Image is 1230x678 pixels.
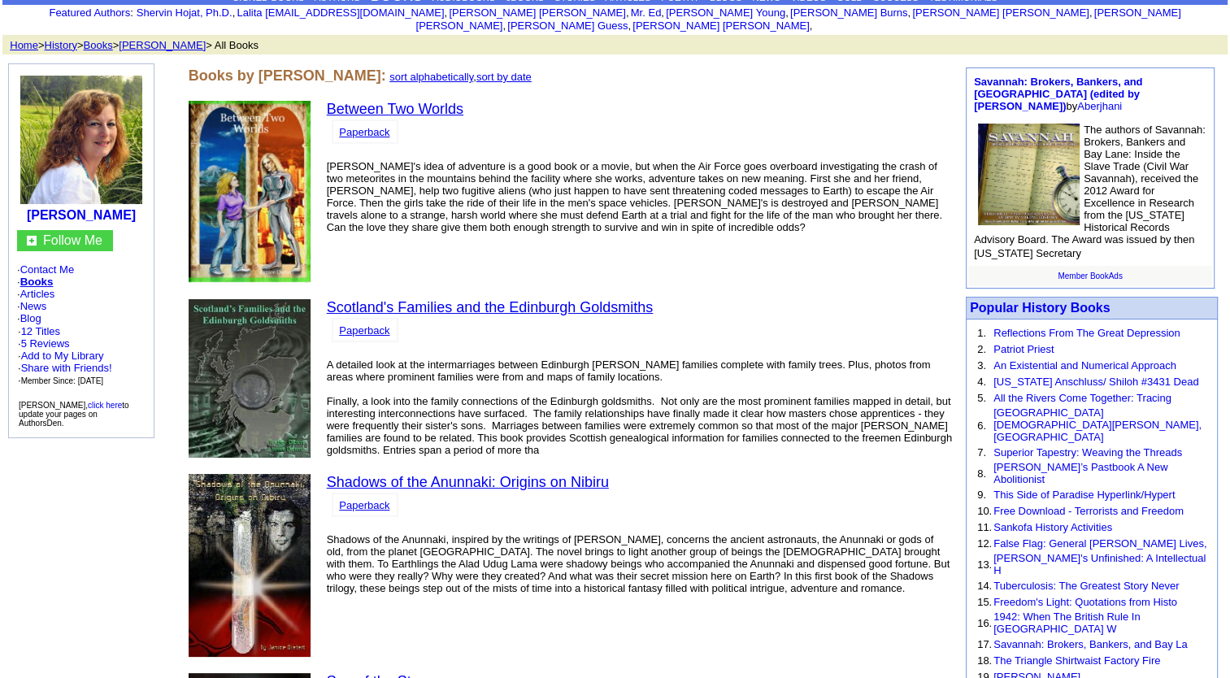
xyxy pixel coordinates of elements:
[970,301,1110,315] a: Popular History Books
[978,124,1080,225] img: 80407.jpg
[84,39,113,51] a: Books
[789,9,790,18] font: i
[327,474,609,490] a: Shadows of the Anunnaki: Origins on Nibiru
[977,537,992,550] font: 12.
[993,446,1182,459] a: Superior Tapestry: Weaving the Threads
[993,521,1112,533] a: Sankofa History Activities
[993,580,1179,592] a: Tuberculosis: The Greatest Story Never
[189,67,386,84] font: Books by [PERSON_NAME]:
[449,7,625,19] a: [PERSON_NAME] [PERSON_NAME]
[628,9,630,18] font: i
[137,7,233,19] a: Shervin Hojat, Ph.D.
[974,124,1206,259] font: The authors of Savannah: Brokers, Bankers and Bay Lane: Inside the Slave Trade (Civil War Savanna...
[993,596,1177,608] a: Freedom's Light: Quotations from Histo
[476,71,532,83] a: sort by date
[447,9,449,18] font: i
[993,392,1171,404] a: All the Rivers Come Together: Tracing
[21,350,104,362] a: Add to My Library
[977,343,986,355] font: 2.
[993,505,1184,517] a: Free Download - Terrorists and Freedom
[631,7,662,19] a: Mr. Ed
[977,521,992,533] font: 11.
[10,39,38,51] a: Home
[27,208,136,222] a: [PERSON_NAME]
[977,505,992,517] font: 10.
[993,406,1202,443] a: [GEOGRAPHIC_DATA][DEMOGRAPHIC_DATA][PERSON_NAME], [GEOGRAPHIC_DATA]
[977,638,992,650] font: 17.
[119,39,206,51] a: [PERSON_NAME]
[993,376,1198,388] a: [US_STATE] Anschluss/ Shiloh #3431 Dead
[415,7,1180,32] a: [PERSON_NAME] [PERSON_NAME]
[45,39,77,51] a: History
[18,325,112,386] font: · ·
[993,537,1206,550] a: False Flag: General [PERSON_NAME] Lives,
[977,467,986,480] font: 8.
[27,236,37,246] img: gc.jpg
[20,263,74,276] a: Contact Me
[327,299,654,315] a: Scotland's Families and the Edinburgh Goldsmiths
[993,611,1140,635] a: 1942: When The British Rule In [GEOGRAPHIC_DATA] W
[389,71,532,83] font: ,
[327,101,463,117] a: Between Two Worlds
[977,580,992,592] font: 14.
[189,101,311,283] img: 20489.jpg
[977,596,992,608] font: 15.
[977,327,986,339] font: 1.
[19,401,129,428] font: [PERSON_NAME], to update your pages on AuthorsDen.
[18,350,112,386] font: · · ·
[977,359,986,372] font: 3.
[977,654,992,667] font: 18.
[664,9,666,18] font: i
[507,20,628,32] a: [PERSON_NAME] Guess
[339,126,389,138] a: Paperback
[974,76,1142,112] font: by
[1092,9,1093,18] font: i
[631,22,632,31] font: i
[189,474,311,657] img: 20491.jpg
[977,558,992,571] font: 13.
[137,7,1181,32] font: , , , , , , , , , ,
[977,376,986,388] font: 4.
[21,325,60,337] a: 12 Titles
[993,638,1187,650] a: Savannah: Brokers, Bankers, and Bay La
[43,233,102,247] a: Follow Me
[977,419,986,432] font: 6.
[327,533,950,594] font: Shadows of the Anunnaki, inspired by the writings of [PERSON_NAME], concerns the ancient astronau...
[49,7,133,19] font: :
[977,489,986,501] font: 9.
[666,7,785,19] a: [PERSON_NAME] Young
[506,22,507,31] font: i
[993,461,1167,485] a: [PERSON_NAME]’s Pastbook A New Abolitionist
[20,276,54,288] a: Books
[993,359,1176,372] a: An Existential and Numerical Approach
[993,654,1160,667] a: The Triangle Shirtwaist Factory Fire
[911,9,912,18] font: i
[912,7,1089,19] a: [PERSON_NAME] [PERSON_NAME]
[235,9,237,18] font: i
[993,552,1206,576] a: [PERSON_NAME]'s Unfinished: A Intellectual H
[812,22,814,31] font: i
[17,263,146,387] font: · · · · ·
[339,324,389,337] a: Paperback
[20,312,41,324] a: Blog
[974,76,1142,112] a: Savannah: Brokers, Bankers, and [GEOGRAPHIC_DATA] (edited by [PERSON_NAME])
[339,499,389,511] a: Paperback
[20,76,142,204] img: 64830.jpg
[21,362,112,374] a: Share with Friends!
[993,343,1054,355] a: Patriot Priest
[327,359,931,383] font: A detailed look at the intermarriages between Edinburgh [PERSON_NAME] families complete with fami...
[790,7,908,19] a: [PERSON_NAME] Burns
[20,288,55,300] a: Articles
[1077,100,1122,112] a: Aberjhani
[993,489,1175,501] a: This Side of Paradise Hyperlink/Hypert
[21,337,70,350] a: 5 Reviews
[1058,272,1122,280] a: Member BookAds
[189,299,311,458] img: 30653.jpg
[327,395,952,456] font: Finally, a look into the family connections of the Edinburgh goldsmiths. Not only are the most pr...
[977,617,992,629] font: 16.
[327,160,942,233] font: [PERSON_NAME]'s idea of adventure is a good book or a movie, but when the Air Force goes overboar...
[993,327,1180,339] a: Reflections From The Great Depression
[389,71,473,83] a: sort alphabetically
[632,20,809,32] a: [PERSON_NAME] [PERSON_NAME]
